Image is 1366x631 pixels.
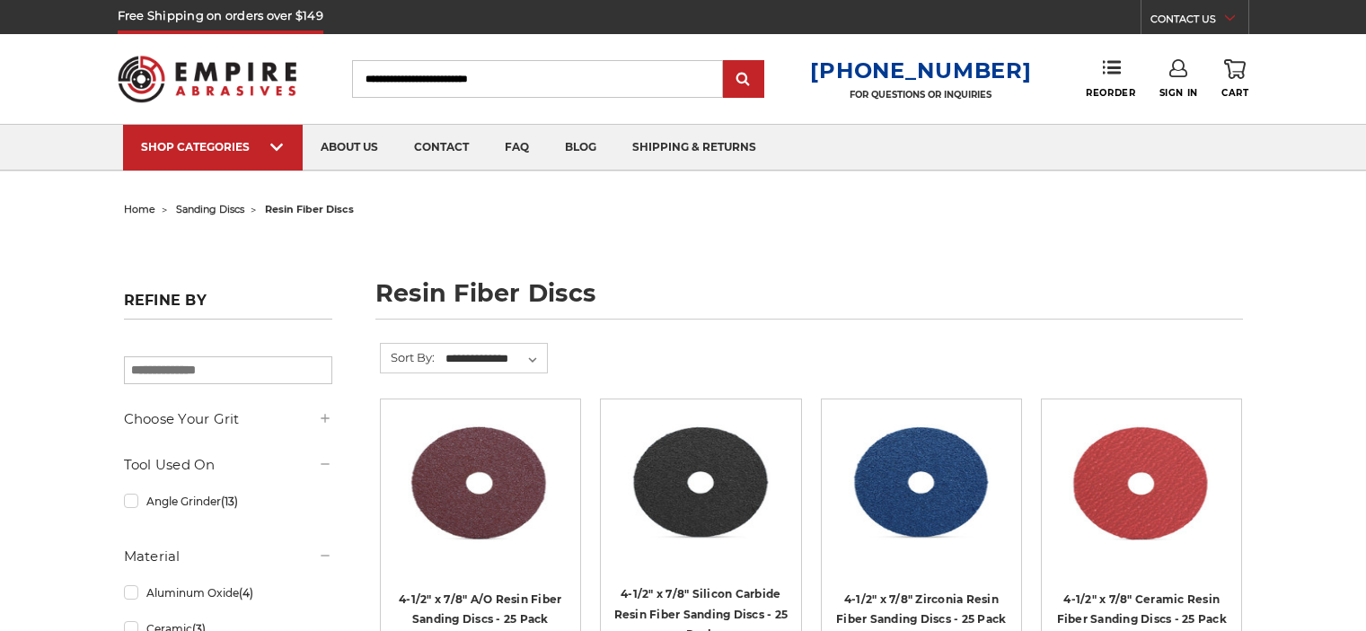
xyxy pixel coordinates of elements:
[443,346,547,372] select: Sort By:
[176,203,244,215] a: sanding discs
[396,125,487,171] a: contact
[810,89,1031,101] p: FOR QUESTIONS OR INQUIRIES
[124,454,332,476] h5: Tool Used On
[487,125,547,171] a: faq
[141,140,285,153] div: SHOP CATEGORIES
[265,203,354,215] span: resin fiber discs
[1054,412,1229,556] img: 4-1/2" ceramic resin fiber disc
[614,125,774,171] a: shipping & returns
[1150,9,1248,34] a: CONTACT US
[303,125,396,171] a: about us
[547,125,614,171] a: blog
[124,577,332,609] a: Aluminum Oxide(4)
[613,412,788,556] img: 4.5 Inch Silicon Carbide Resin Fiber Discs
[375,281,1243,320] h1: resin fiber discs
[124,486,332,517] a: Angle Grinder(13)
[834,412,1009,556] img: 4-1/2" zirc resin fiber disc
[221,495,238,508] span: (13)
[1221,87,1248,99] span: Cart
[393,412,568,556] img: 4.5 inch resin fiber disc
[239,586,253,600] span: (4)
[810,57,1031,83] a: [PHONE_NUMBER]
[1221,59,1248,99] a: Cart
[124,203,155,215] a: home
[124,292,332,320] h5: Refine by
[1159,87,1198,99] span: Sign In
[1086,87,1135,99] span: Reorder
[381,344,435,371] label: Sort By:
[118,44,297,114] img: Empire Abrasives
[124,546,332,567] h5: Material
[124,408,332,430] h5: Choose Your Grit
[1086,59,1135,98] a: Reorder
